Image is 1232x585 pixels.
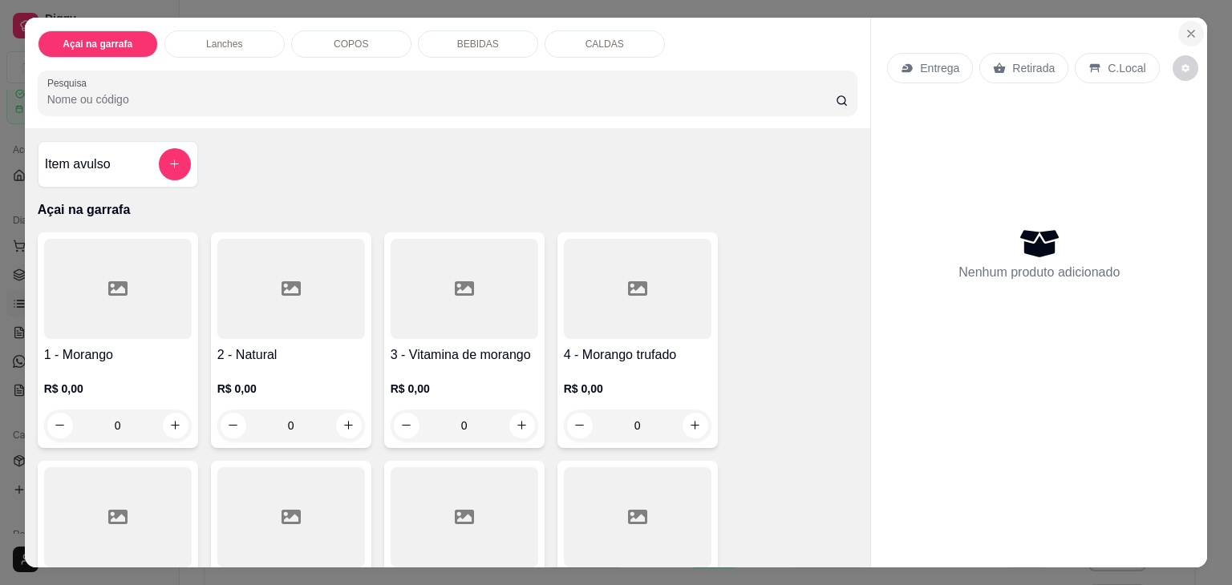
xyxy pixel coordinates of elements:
p: BEBIDAS [457,38,499,50]
p: R$ 0,00 [44,381,192,397]
button: Close [1178,21,1204,46]
p: COPOS [334,38,368,50]
p: Lanches [206,38,242,50]
p: R$ 0,00 [217,381,365,397]
h4: Item avulso [45,155,111,174]
p: C.Local [1108,60,1145,76]
label: Pesquisa [47,76,92,90]
button: add-separate-item [159,148,191,180]
h4: 3 - Vitamina de morango [391,345,538,365]
p: CALDAS [586,38,624,50]
h4: 4 - Morango trufado [564,345,711,365]
input: Pesquisa [47,91,836,107]
p: Açai na garrafa [63,38,132,50]
p: Açai na garrafa [38,200,858,220]
p: Nenhum produto adicionado [958,263,1120,282]
button: decrease-product-quantity [1173,55,1198,81]
p: Entrega [920,60,959,76]
h4: 2 - Natural [217,345,365,365]
p: R$ 0,00 [564,381,711,397]
p: R$ 0,00 [391,381,538,397]
h4: 1 - Morango [44,345,192,365]
p: Retirada [1012,60,1055,76]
